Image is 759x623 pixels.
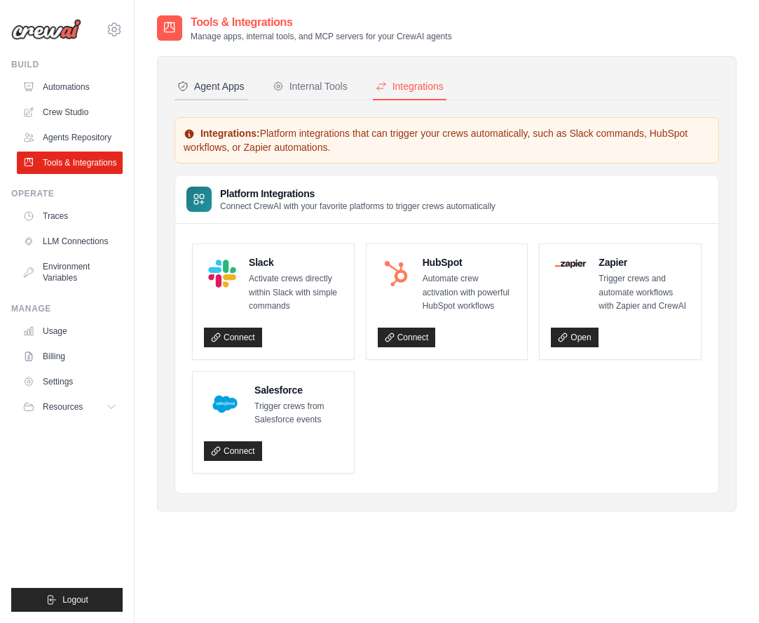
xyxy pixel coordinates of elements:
[17,76,123,98] a: Automations
[200,128,260,139] strong: Integrations:
[184,126,710,154] p: Platform integrations that can trigger your crews automatically, such as Slack commands, HubSpot ...
[423,255,517,269] h4: HubSpot
[378,328,436,347] a: Connect
[17,255,123,289] a: Environment Variables
[208,387,242,421] img: Salesforce Logo
[376,79,444,93] div: Integrations
[17,320,123,342] a: Usage
[11,19,81,40] img: Logo
[599,272,690,314] p: Trigger crews and automate workflows with Zapier and CrewAI
[208,260,236,288] img: Slack Logo
[270,74,350,100] button: Internal Tools
[249,272,343,314] p: Activate crews directly within Slack with simple commands
[373,74,446,100] button: Integrations
[599,255,690,269] h4: Zapier
[220,201,495,212] p: Connect CrewAI with your favorite platforms to trigger crews automatically
[382,260,410,288] img: HubSpot Logo
[17,101,123,123] a: Crew Studio
[43,401,83,413] span: Resources
[17,205,123,227] a: Traces
[177,79,245,93] div: Agent Apps
[11,59,123,70] div: Build
[220,187,495,201] h3: Platform Integrations
[11,188,123,199] div: Operate
[17,370,123,393] a: Settings
[555,260,586,268] img: Zapier Logo
[11,588,123,612] button: Logout
[273,79,348,93] div: Internal Tools
[254,383,343,397] h4: Salesforce
[17,152,123,174] a: Tools & Integrations
[249,255,343,269] h4: Slack
[17,230,123,253] a: LLM Connections
[204,441,262,461] a: Connect
[204,328,262,347] a: Connect
[175,74,247,100] button: Agent Apps
[254,400,343,427] p: Trigger crews from Salesforce events
[17,345,123,368] a: Billing
[191,31,452,42] p: Manage apps, internal tools, and MCP servers for your CrewAI agents
[423,272,517,314] p: Automate crew activation with powerful HubSpot workflows
[191,14,452,31] h2: Tools & Integrations
[17,396,123,418] button: Resources
[62,594,88,605] span: Logout
[17,126,123,149] a: Agents Repository
[551,328,598,347] a: Open
[11,303,123,314] div: Manage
